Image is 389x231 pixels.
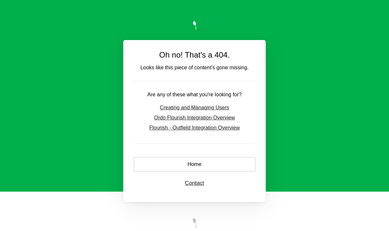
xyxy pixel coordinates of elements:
[134,161,256,167] a: Home
[154,115,235,120] a: Ordo Flourish Integration Overview
[134,157,256,171] button: Home
[149,125,240,130] a: Flourish - Outfield Integration Overview
[160,105,229,110] a: Creating and Managing Users
[185,180,204,186] a: Contact
[134,50,256,60] h1: Oh no! That's a 404.
[193,224,197,229] a: Opens in a new tab
[134,65,256,71] p: Looks like this piece of content's gone missing.
[134,92,256,98] p: Are any of these what you're looking for?
[193,218,197,228] img: Flourish Help Center
[193,21,196,30] img: Flourish Help Center logo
